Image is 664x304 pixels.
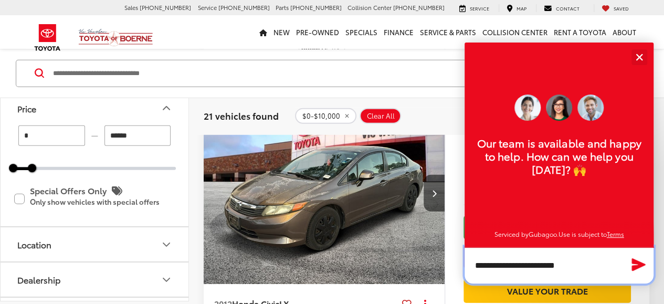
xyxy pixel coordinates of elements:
a: Gubagoo. [529,229,558,238]
span: Service [198,3,217,12]
a: About [609,15,639,49]
a: Collision Center [479,15,551,49]
a: New [270,15,293,49]
div: Dealership [17,275,60,285]
span: Use is subject to [558,229,607,238]
input: minimum Buy price [18,125,85,146]
img: Operator 3 [577,95,604,121]
span: Clear All [367,112,395,120]
button: Next image [424,175,445,212]
span: Service [470,5,489,12]
button: remove 0-10000 [295,108,356,124]
p: Only show vehicles with special offers [30,198,175,206]
button: Clear All [360,108,401,124]
label: Special Offers Only [14,182,175,216]
a: Value Your Trade [463,279,631,302]
img: Operator 2 [514,95,541,121]
span: 21 vehicles found [204,109,279,122]
button: PricePrice [1,91,189,125]
img: Toyota [28,20,67,55]
a: Terms [607,229,624,238]
span: Sales [124,3,138,12]
div: Price [17,103,36,113]
a: Map [499,4,534,13]
a: My Saved Vehicles [594,4,637,13]
div: Location [17,239,51,249]
img: 2012 Honda Civic LX [203,103,446,285]
span: Contact [556,5,579,12]
span: [PHONE_NUMBER] [290,3,342,12]
span: [PHONE_NUMBER] [140,3,191,12]
img: Operator 1 [546,95,572,121]
span: $8,200 [463,144,631,170]
a: Rent a Toyota [551,15,609,49]
button: Get Price Now [463,245,631,268]
div: Location [160,238,173,251]
span: — [88,131,101,140]
span: [PHONE_NUMBER] [218,3,270,12]
button: LocationLocation [1,227,189,261]
button: DealershipDealership [1,263,189,297]
button: Close [628,46,650,68]
input: Search by Make, Model, or Keyword [52,61,582,86]
span: Map [517,5,526,12]
span: Collision Center [347,3,392,12]
a: Pre-Owned [293,15,342,49]
div: 2012 Honda Civic LX 0 [203,103,446,284]
span: $0-$10,000 [302,112,340,120]
span: Serviced by [494,229,529,238]
a: Contact [536,4,587,13]
span: [DATE] Price: [463,175,631,186]
p: Our team is available and happy to help. How can we help you [DATE]? 🙌 [475,137,643,176]
a: Service [451,4,497,13]
img: Vic Vaughan Toyota of Boerne [78,28,153,47]
input: maximum Buy price [104,125,171,146]
a: Specials [342,15,381,49]
a: Finance [381,15,417,49]
span: [PHONE_NUMBER] [393,3,445,12]
div: Dealership [160,274,173,286]
button: Send Message [627,254,650,276]
span: Saved [614,5,629,12]
div: Price [160,102,173,114]
a: Service & Parts: Opens in a new tab [417,15,479,49]
span: Parts [276,3,289,12]
a: 2012 Honda Civic LX2012 Honda Civic LX2012 Honda Civic LX2012 Honda Civic LX [203,103,446,284]
textarea: Type your message [465,247,654,284]
a: Check Availability [463,216,631,239]
a: Home [256,15,270,49]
